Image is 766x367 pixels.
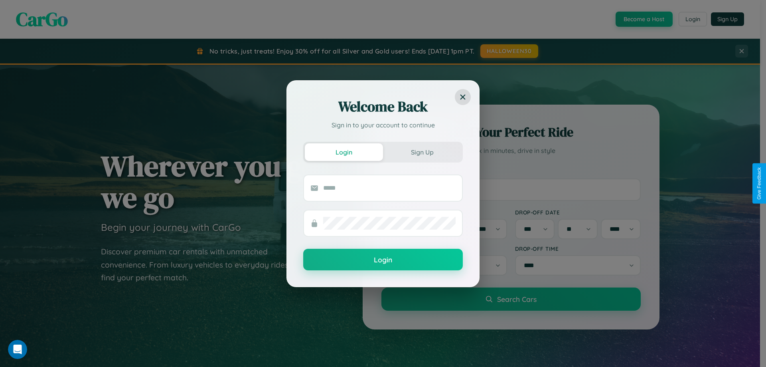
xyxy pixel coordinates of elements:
[303,120,463,130] p: Sign in to your account to continue
[303,249,463,270] button: Login
[383,143,461,161] button: Sign Up
[303,97,463,116] h2: Welcome Back
[305,143,383,161] button: Login
[8,340,27,359] iframe: Intercom live chat
[756,167,762,200] div: Give Feedback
